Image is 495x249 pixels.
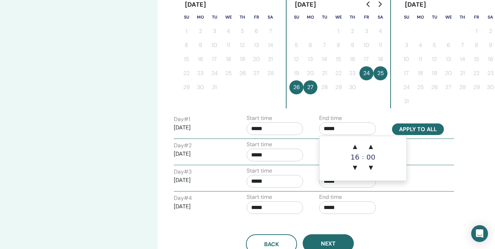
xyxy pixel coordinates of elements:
span: Next [321,240,336,247]
button: 11 [221,38,235,52]
th: Tuesday [317,10,331,24]
button: 4 [373,24,387,38]
th: Monday [193,10,207,24]
button: 24 [399,80,413,94]
label: Start time [247,167,272,175]
button: 2 [345,24,359,38]
button: 22 [179,66,193,80]
th: Thursday [235,10,249,24]
th: Friday [469,10,483,24]
span: ▲ [364,140,378,154]
button: 23 [345,66,359,80]
button: 13 [249,38,263,52]
button: 15 [179,52,193,66]
button: 5 [235,24,249,38]
button: 11 [373,38,387,52]
th: Sunday [289,10,303,24]
button: 14 [263,38,277,52]
th: Wednesday [221,10,235,24]
span: ▼ [364,161,378,175]
button: 10 [359,38,373,52]
th: Saturday [373,10,387,24]
button: 17 [399,66,413,80]
button: 20 [441,66,455,80]
button: 28 [317,80,331,94]
button: 12 [289,52,303,66]
button: 8 [331,38,345,52]
th: Friday [359,10,373,24]
button: 2 [193,24,207,38]
button: 3 [359,24,373,38]
button: 29 [469,80,483,94]
p: [DATE] [174,176,231,184]
button: 17 [207,52,221,66]
button: 24 [207,66,221,80]
button: 17 [359,52,373,66]
button: 18 [221,52,235,66]
button: 28 [263,66,277,80]
button: 29 [331,80,345,94]
button: 22 [469,66,483,80]
button: 26 [427,80,441,94]
button: 24 [359,66,373,80]
button: 8 [179,38,193,52]
button: 27 [249,66,263,80]
button: 13 [441,52,455,66]
button: 30 [345,80,359,94]
button: 29 [179,80,193,94]
button: 28 [455,80,469,94]
th: Thursday [345,10,359,24]
div: 16 [348,154,362,161]
label: Start time [247,114,272,122]
th: Tuesday [427,10,441,24]
label: End time [319,114,342,122]
span: Back [264,241,279,248]
p: [DATE] [174,150,231,158]
th: Friday [249,10,263,24]
button: 15 [469,52,483,66]
button: 3 [399,38,413,52]
th: Saturday [263,10,277,24]
button: 25 [373,66,387,80]
button: 23 [193,66,207,80]
button: 15 [331,52,345,66]
button: 18 [413,66,427,80]
button: 25 [413,80,427,94]
button: 6 [303,38,317,52]
button: 26 [235,66,249,80]
p: [DATE] [174,123,231,132]
button: 20 [303,66,317,80]
th: Monday [303,10,317,24]
button: 27 [303,80,317,94]
button: 4 [221,24,235,38]
button: 19 [289,66,303,80]
button: 1 [179,24,193,38]
button: 5 [427,38,441,52]
button: 19 [235,52,249,66]
label: Start time [247,193,272,201]
div: 00 [364,154,378,161]
th: Sunday [179,10,193,24]
button: 18 [373,52,387,66]
div: : [362,140,364,175]
button: Apply to all [392,123,444,135]
button: 4 [413,38,427,52]
button: 5 [289,38,303,52]
button: 14 [455,52,469,66]
div: Open Intercom Messenger [471,225,488,242]
button: 30 [193,80,207,94]
th: Thursday [455,10,469,24]
button: 22 [331,66,345,80]
button: 8 [469,38,483,52]
button: 14 [317,52,331,66]
label: End time [319,193,342,201]
p: [DATE] [174,202,231,211]
button: 21 [455,66,469,80]
button: 16 [345,52,359,66]
th: Monday [413,10,427,24]
button: 7 [263,24,277,38]
button: 9 [345,38,359,52]
button: 31 [399,94,413,108]
th: Wednesday [331,10,345,24]
button: 11 [413,52,427,66]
